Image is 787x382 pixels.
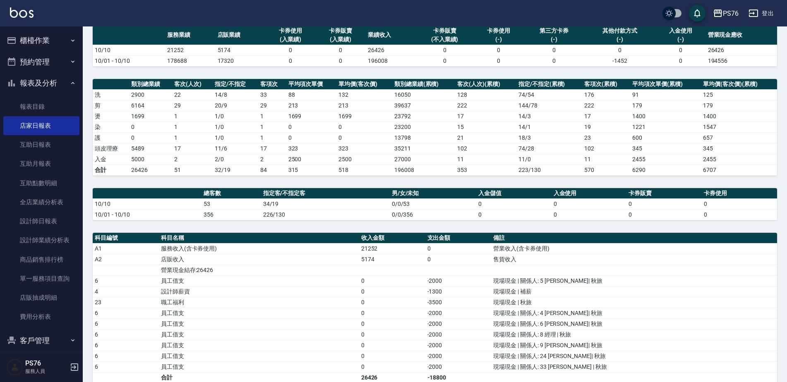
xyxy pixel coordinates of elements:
td: 196008 [392,165,456,175]
td: 27000 [392,154,456,165]
th: 總客數 [202,188,261,199]
td: 洗 [93,89,129,100]
th: 科目名稱 [159,233,359,244]
td: 0 [359,297,425,308]
td: 22 [172,89,213,100]
td: 0 [702,198,777,209]
td: 2500 [336,154,392,165]
button: PS76 [710,5,742,22]
div: 卡券販賣 [418,26,471,35]
div: 入金使用 [657,26,703,35]
a: 單一服務項目查詢 [3,269,79,288]
td: 21252 [359,243,425,254]
td: -1300 [425,286,492,297]
button: 櫃檯作業 [3,30,79,51]
th: 支出金額 [425,233,492,244]
div: 卡券使用 [268,26,314,35]
td: 19 [582,122,630,132]
td: 345 [701,143,777,154]
td: 6 [93,329,159,340]
td: 11 [582,154,630,165]
td: 14 / 8 [213,89,258,100]
div: (不入業績) [418,35,471,44]
td: 現場現金 | 關係人: 24 [PERSON_NAME]| 秋旅 [491,351,777,361]
td: 23200 [392,122,456,132]
button: 報表及分析 [3,72,79,94]
td: 4 [93,286,159,297]
td: 10/01 - 10/10 [93,55,165,66]
td: 現場現金 | 關係人: 9 [PERSON_NAME]| 秋旅 [491,340,777,351]
th: 指定/不指定 [213,79,258,90]
td: 現場現金 | 補薪 [491,286,777,297]
td: 23 [93,297,159,308]
th: 卡券使用 [702,188,777,199]
th: 指定客/不指定客 [261,188,390,199]
button: 預約管理 [3,51,79,73]
td: 0 [626,209,702,220]
td: 2 [172,154,213,165]
td: 1 / 0 [213,122,258,132]
td: 1 [172,132,213,143]
td: 128 [455,89,516,100]
td: 11 [455,154,516,165]
td: 0 [316,45,366,55]
td: 26426 [706,45,777,55]
td: 0 [359,308,425,318]
td: 144 / 78 [516,100,582,111]
td: 0 [702,209,777,220]
td: 5174 [359,254,425,265]
td: 74 / 28 [516,143,582,154]
div: (-) [657,35,703,44]
th: 入金使用 [552,188,627,199]
a: 店販抽成明細 [3,288,79,307]
td: 84 [258,165,286,175]
td: 5174 [216,45,266,55]
td: 剪 [93,100,129,111]
a: 互助日報表 [3,135,79,154]
th: 指定/不指定(累積) [516,79,582,90]
a: 全店業績分析表 [3,193,79,212]
td: 657 [701,132,777,143]
td: A2 [93,254,159,265]
div: (-) [475,35,521,44]
img: Logo [10,7,34,18]
td: 53 [202,198,261,209]
td: 0 [523,55,584,66]
td: 88 [286,89,337,100]
td: 6 [93,275,159,286]
img: Person [7,359,23,375]
td: 178688 [165,55,215,66]
td: 0 [129,132,172,143]
th: 單均價(客次價)(累積) [701,79,777,90]
td: 0 [359,318,425,329]
th: 客項次 [258,79,286,90]
th: 類別總業績 [129,79,172,90]
td: 6707 [701,165,777,175]
td: 345 [630,143,701,154]
td: 132 [336,89,392,100]
td: 營業現金結存:26426 [159,265,359,275]
td: 2 / 0 [213,154,258,165]
td: 2 [258,154,286,165]
td: 1 [258,122,286,132]
div: (-) [586,35,653,44]
td: 服務收入(含卡券使用) [159,243,359,254]
th: 平均項次單價 [286,79,337,90]
button: save [689,5,705,21]
td: 0 [359,275,425,286]
td: -2000 [425,275,492,286]
td: -2000 [425,340,492,351]
td: 35211 [392,143,456,154]
td: A1 [93,243,159,254]
td: 570 [582,165,630,175]
td: 11 / 6 [213,143,258,154]
table: a dense table [93,188,777,220]
th: 客次(人次)(累積) [455,79,516,90]
td: 0 [584,45,655,55]
td: 29 [172,100,213,111]
td: -2000 [425,318,492,329]
td: 0 [655,55,705,66]
th: 備註 [491,233,777,244]
td: 0 [286,132,337,143]
td: 0 [359,361,425,372]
